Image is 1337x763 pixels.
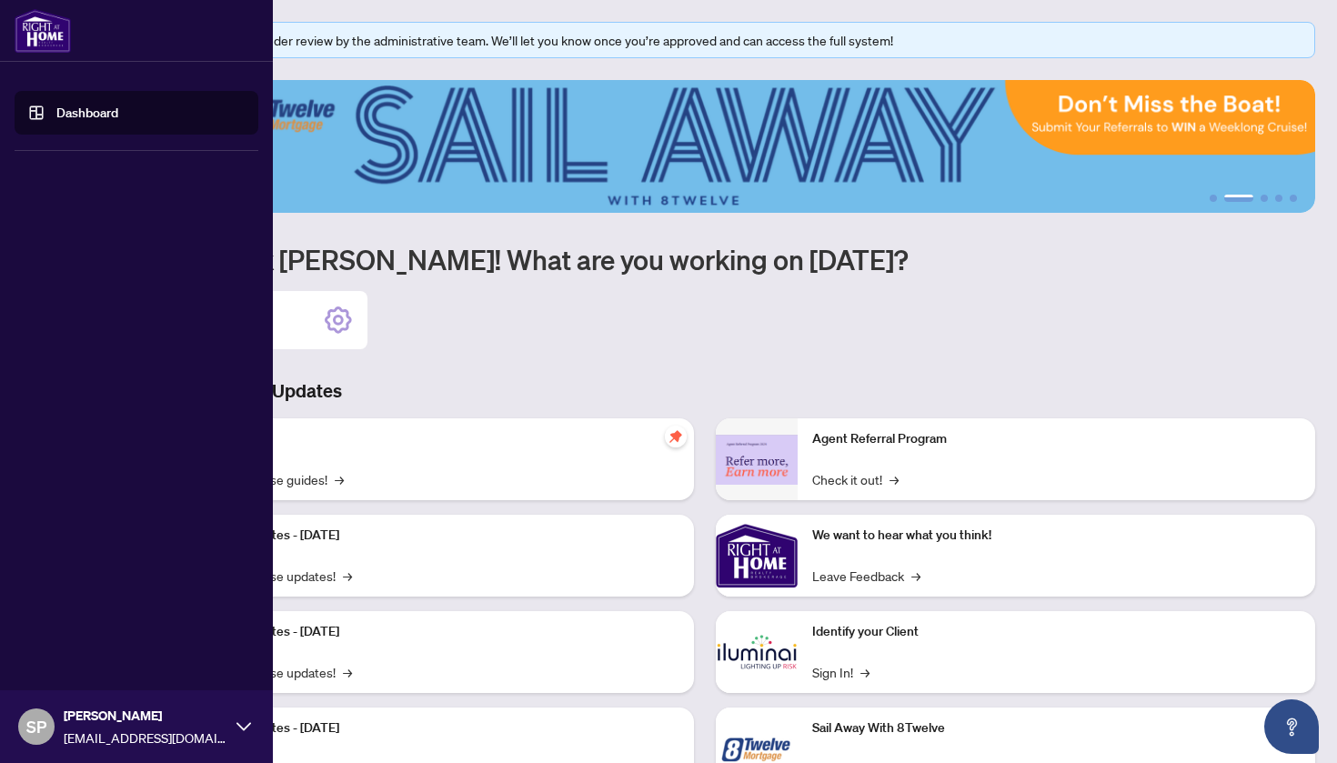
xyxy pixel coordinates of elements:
[716,515,798,597] img: We want to hear what you think!
[191,622,679,642] p: Platform Updates - [DATE]
[812,526,1301,546] p: We want to hear what you think!
[716,435,798,485] img: Agent Referral Program
[716,611,798,693] img: Identify your Client
[191,718,679,738] p: Platform Updates - [DATE]
[812,718,1301,738] p: Sail Away With 8Twelve
[64,728,227,748] span: [EMAIL_ADDRESS][DOMAIN_NAME]
[56,105,118,121] a: Dashboard
[665,426,687,447] span: pushpin
[812,622,1301,642] p: Identify your Client
[343,662,352,682] span: →
[890,469,899,489] span: →
[1261,195,1268,202] button: 3
[95,242,1315,276] h1: Welcome back [PERSON_NAME]! What are you working on [DATE]?
[1210,195,1217,202] button: 1
[1264,699,1319,754] button: Open asap
[64,706,227,726] span: [PERSON_NAME]
[343,566,352,586] span: →
[812,469,899,489] a: Check it out!→
[335,469,344,489] span: →
[1224,195,1253,202] button: 2
[126,30,1303,50] div: Your profile is currently under review by the administrative team. We’ll let you know once you’re...
[191,526,679,546] p: Platform Updates - [DATE]
[812,662,870,682] a: Sign In!→
[95,80,1315,213] img: Slide 1
[191,429,679,449] p: Self-Help
[1275,195,1282,202] button: 4
[1290,195,1297,202] button: 5
[26,714,46,739] span: SP
[812,429,1301,449] p: Agent Referral Program
[860,662,870,682] span: →
[95,378,1315,404] h3: Brokerage & Industry Updates
[911,566,920,586] span: →
[15,9,71,53] img: logo
[812,566,920,586] a: Leave Feedback→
